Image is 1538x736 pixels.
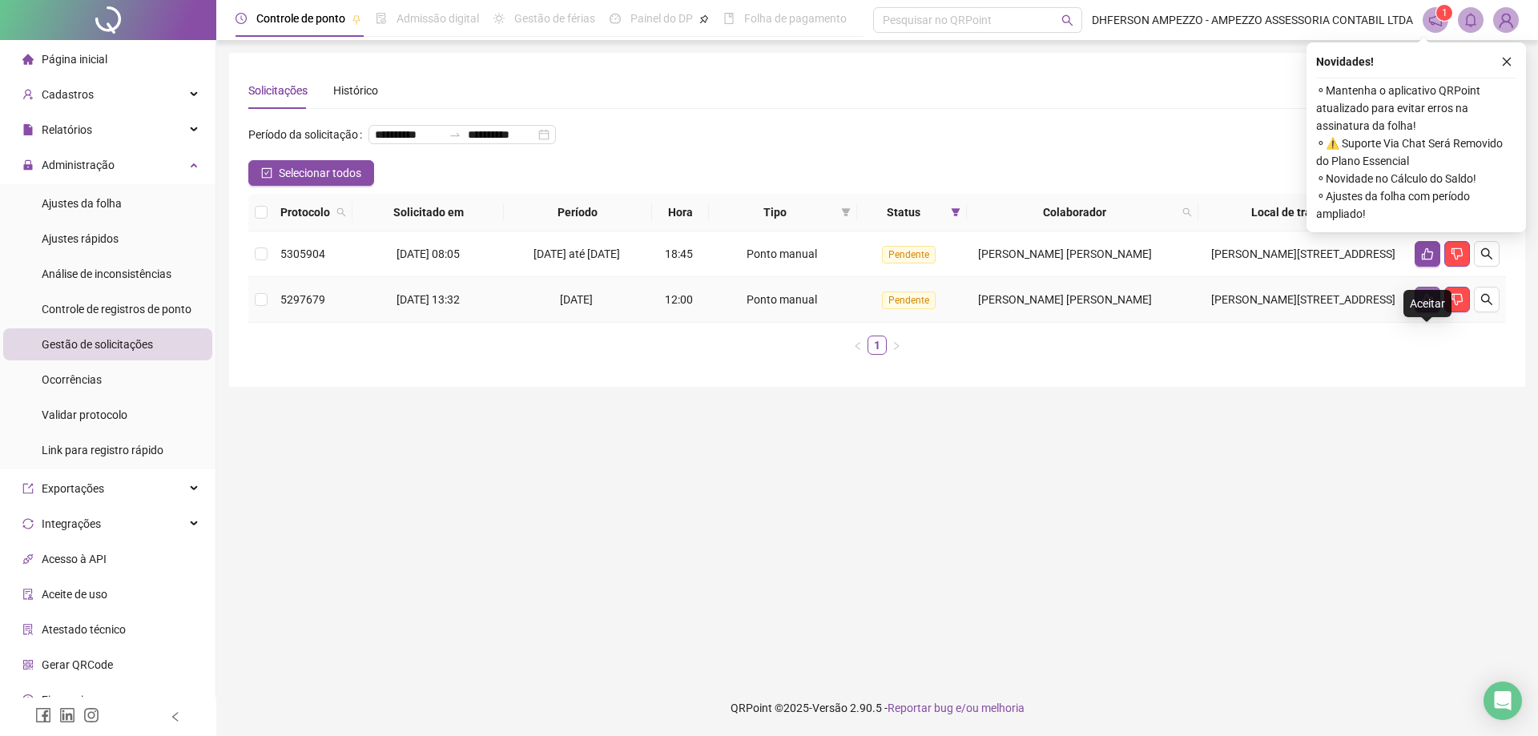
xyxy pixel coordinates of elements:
span: [DATE] [560,293,593,306]
span: file-done [376,13,387,24]
span: book [723,13,735,24]
span: filter [951,207,960,217]
li: 1 [868,336,887,355]
img: 64471 [1494,8,1518,32]
label: Período da solicitação [248,122,368,147]
span: left [170,711,181,722]
span: Gestão de solicitações [42,338,153,351]
span: 12:00 [665,293,693,306]
span: Local de trabalho [1205,203,1386,221]
span: linkedin [59,707,75,723]
footer: QRPoint © 2025 - 2.90.5 - [216,680,1538,736]
span: bell [1464,13,1478,27]
span: Versão [812,702,848,714]
span: Ajustes da folha [42,197,122,210]
span: sync [22,518,34,529]
span: Novidades ! [1316,53,1374,70]
span: search [1061,14,1073,26]
span: 5297679 [280,293,325,306]
span: search [1480,293,1493,306]
span: right [892,341,901,351]
span: Pendente [882,246,936,263]
span: home [22,54,34,65]
span: pushpin [699,14,709,24]
span: Ponto manual [747,293,817,306]
span: filter [841,207,851,217]
div: Aceitar [1403,290,1451,317]
span: Ponto manual [747,247,817,260]
span: search [1182,207,1192,217]
span: [DATE] 08:05 [397,247,460,260]
div: Histórico [333,82,378,99]
span: lock [22,159,34,171]
span: clock-circle [236,13,247,24]
span: Integrações [42,517,101,530]
button: right [887,336,906,355]
span: 18:45 [665,247,693,260]
span: Ocorrências [42,373,102,386]
th: Período [504,194,652,231]
span: solution [22,624,34,635]
span: Atestado técnico [42,623,126,636]
span: Relatórios [42,123,92,136]
span: notification [1428,13,1443,27]
span: ⚬ Mantenha o aplicativo QRPoint atualizado para evitar erros na assinatura da folha! [1316,82,1516,135]
span: sun [493,13,505,24]
span: 1 [1442,7,1447,18]
span: Link para registro rápido [42,444,163,456]
span: Protocolo [280,203,330,221]
span: Colaborador [973,203,1177,221]
a: 1 [868,336,886,354]
span: [DATE] até [DATE] [533,247,620,260]
span: Selecionar todos [279,164,361,182]
span: Status [864,203,944,221]
span: Controle de ponto [256,12,345,25]
span: search [1480,247,1493,260]
span: filter [838,200,854,224]
div: Solicitações [248,82,308,99]
li: Página anterior [848,336,868,355]
span: ⚬ Ajustes da folha com período ampliado! [1316,187,1516,223]
span: api [22,553,34,565]
span: Exportações [42,482,104,495]
span: left [853,341,863,351]
span: Acesso à API [42,553,107,565]
span: Cadastros [42,88,94,101]
span: export [22,483,34,494]
span: audit [22,589,34,600]
th: Hora [652,194,709,231]
th: Solicitado em [352,194,504,231]
td: [PERSON_NAME][STREET_ADDRESS] [1198,231,1408,277]
li: Próxima página [887,336,906,355]
span: 5305904 [280,247,325,260]
span: Tipo [715,203,835,221]
span: swap-right [449,128,461,141]
span: dislike [1451,293,1464,306]
span: Controle de registros de ponto [42,303,191,316]
span: search [333,200,349,224]
span: Análise de inconsistências [42,267,171,280]
span: Página inicial [42,53,107,66]
span: Reportar bug e/ou melhoria [888,702,1025,714]
span: search [336,207,346,217]
span: Gerar QRCode [42,658,113,671]
span: search [1179,200,1195,224]
span: Validar protocolo [42,408,127,421]
span: dashboard [610,13,621,24]
sup: 1 [1436,5,1452,21]
span: user-add [22,89,34,100]
span: Financeiro [42,694,94,706]
div: Open Intercom Messenger [1484,682,1522,720]
span: close [1501,56,1512,67]
span: facebook [35,707,51,723]
span: [PERSON_NAME] [PERSON_NAME] [978,247,1152,260]
span: Pendente [882,292,936,309]
span: [DATE] 13:32 [397,293,460,306]
span: pushpin [352,14,361,24]
span: ⚬ Novidade no Cálculo do Saldo! [1316,170,1516,187]
span: DHFERSON AMPEZZO - AMPEZZO ASSESSORIA CONTABIL LTDA [1092,11,1413,29]
button: Selecionar todos [248,160,374,186]
button: left [848,336,868,355]
span: Aceite de uso [42,588,107,601]
span: filter [948,200,964,224]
